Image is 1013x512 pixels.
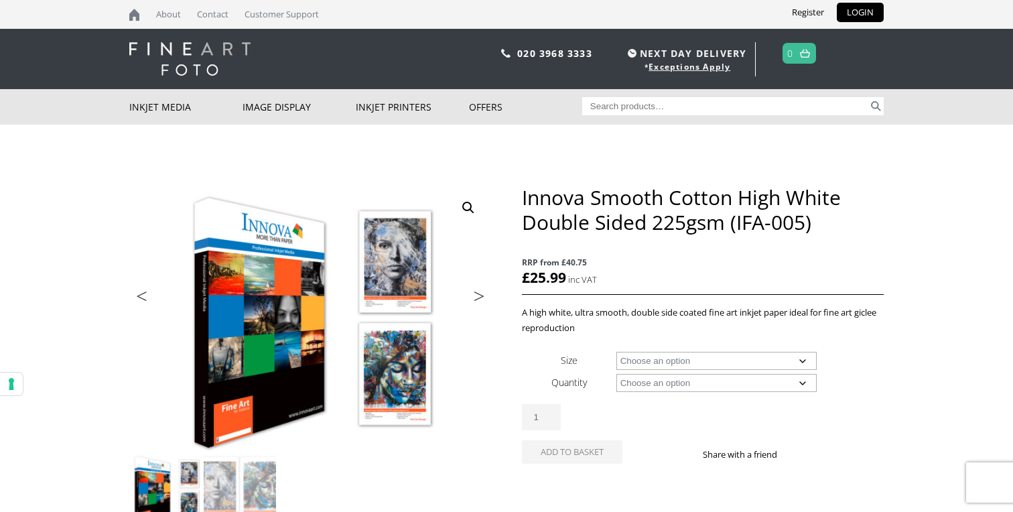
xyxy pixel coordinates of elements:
img: Innova Smooth Cotton High White Double Sided 225gsm (IFA-005) [129,185,491,452]
bdi: 25.99 [522,268,566,287]
a: Image Display [243,89,356,125]
p: Share with a friend [703,447,793,462]
span: RRP from £40.75 [522,255,884,270]
a: 020 3968 3333 [517,47,592,60]
img: time.svg [628,49,636,58]
button: Add to basket [522,440,622,464]
input: Search products… [582,97,869,115]
a: Register [782,3,834,22]
img: twitter sharing button [809,449,820,460]
h1: Innova Smooth Cotton High White Double Sided 225gsm (IFA-005) [522,185,884,235]
label: Quantity [551,376,587,389]
a: Inkjet Media [129,89,243,125]
a: Offers [469,89,582,125]
span: NEXT DAY DELIVERY [624,46,746,61]
img: email sharing button [825,449,836,460]
img: phone.svg [501,49,511,58]
img: facebook sharing button [793,449,804,460]
label: Size [561,354,578,367]
input: Product quantity [522,404,561,430]
img: basket.svg [800,49,810,58]
span: £ [522,268,530,287]
a: Inkjet Printers [356,89,469,125]
a: Exceptions Apply [649,61,730,72]
button: Search [868,97,884,115]
a: View full-screen image gallery [456,196,480,220]
p: A high white, ultra smooth, double side coated fine art inkjet paper ideal for fine art giclee re... [522,305,884,336]
a: 0 [787,44,793,63]
a: LOGIN [837,3,884,22]
img: logo-white.svg [129,42,251,76]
